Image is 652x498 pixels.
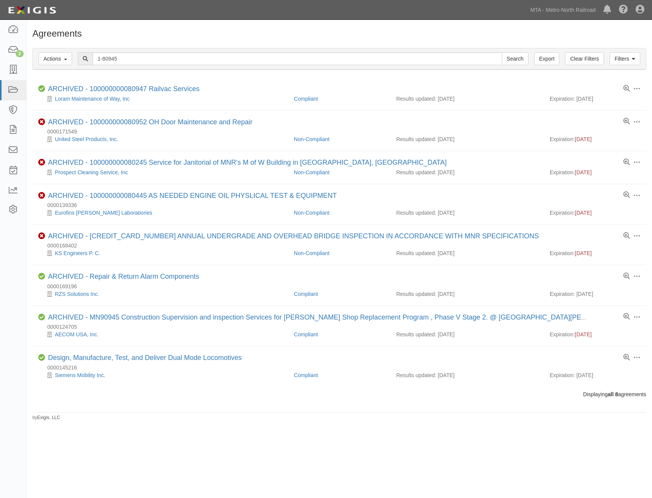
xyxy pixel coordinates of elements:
a: Compliant [294,372,318,378]
div: MN90945 Construction Supervision and inspection Services for Harmon Shop Replacement Program , Ph... [48,313,590,322]
div: Siemens Mobility Inc. [38,371,288,379]
div: 0000139336 [38,201,646,209]
div: 100000000080245 Service for Janitorial of MNR's M of W Building in New Haven, CT [48,159,446,167]
div: 100000000080445 AS NEEDED ENGINE OIL PHYSLICAL TEST & EQUIPMENT [48,192,337,200]
a: ARCHIVED - 100000000080245 Service for Janitorial of MNR's M of W Building in [GEOGRAPHIC_DATA], ... [48,159,446,166]
div: 0000168402 [38,242,646,249]
img: Logo [6,3,58,17]
i: Compliant [38,85,45,92]
a: ARCHIVED - [CREDIT_CARD_NUMBER] ANNUAL UNDERGRADE AND OVERHEAD BRIDGE INSPECTION IN ACCORDANCE WI... [48,232,539,240]
a: View results summary [623,273,630,280]
a: View results summary [623,354,630,361]
div: Expiration: [550,209,641,217]
div: Expiration: [DATE] [550,95,641,103]
div: Results updated: [DATE] [396,249,538,257]
span: [DATE] [575,210,592,216]
span: [DATE] [575,250,592,256]
a: United Steel Products, Inc. [55,136,118,142]
a: Compliant [294,96,318,102]
a: Prospect Cleaning Service, Inc [55,169,128,175]
a: RZS Solutions Inc. [55,291,99,297]
input: Search [502,52,528,65]
div: United Steel Products, Inc. [38,135,288,143]
span: [DATE] [575,331,592,337]
small: by [32,414,60,421]
div: Prospect Cleaning Service, Inc [38,169,288,176]
div: Displaying agreements [27,390,652,398]
a: View results summary [623,192,630,199]
div: 100000000080985 ANNUAL UNDERGRADE AND OVERHEAD BRIDGE INSPECTION IN ACCORDANCE WITH MNR SPECIFICA... [48,232,539,241]
div: 2 [16,50,24,57]
a: Eurofins [PERSON_NAME] Laboratiories [55,210,152,216]
i: Help Center - Complianz [619,5,628,14]
input: Search [93,52,502,65]
div: Repair & Return Alarm Components [48,273,199,281]
a: ARCHIVED - MN90945 Construction Supervision and inspection Services for [PERSON_NAME] Shop Replac... [48,313,628,321]
a: View results summary [623,313,630,320]
i: Compliant [38,273,45,280]
span: [DATE] [575,169,592,175]
a: Non-Compliant [294,250,329,256]
div: 0000124705 [38,323,646,331]
div: 100000000080952 OH Door Maintenance and Repair [48,118,252,127]
a: View results summary [623,233,630,239]
b: all 8 [608,391,618,397]
div: Expiration: [550,249,641,257]
a: KS Engineers P. C. [55,250,100,256]
a: Siemens Mobility Inc. [55,372,105,378]
a: Clear Filters [565,52,604,65]
span: Actions [43,56,61,62]
div: Eurofins ANA Laboratiories [38,209,288,217]
div: Results updated: [DATE] [396,95,538,103]
a: ARCHIVED - 100000000080947 Railvac Services [48,85,199,93]
a: View results summary [623,85,630,92]
div: Expiration: [550,135,641,143]
div: 0000145216 [38,364,646,371]
i: Compliant [38,354,45,361]
a: ARCHIVED - 100000000080952 OH Door Maintenance and Repair [48,118,252,126]
a: Export [534,52,559,65]
i: Non-Compliant [38,119,45,125]
div: Expiration: [DATE] [550,290,641,298]
div: Results updated: [DATE] [396,331,538,338]
a: Loram Maintenance of Way, Inc [55,96,130,102]
a: Compliant [294,331,318,337]
div: Results updated: [DATE] [396,135,538,143]
a: View results summary [623,159,630,166]
div: 0000169196 [38,283,646,290]
a: View results summary [623,118,630,125]
a: ARCHIVED - 100000000080445 AS NEEDED ENGINE OIL PHYSLICAL TEST & EQUIPMENT [48,192,337,199]
div: KS Engineers P. C. [38,249,288,257]
div: Results updated: [DATE] [396,371,538,379]
h1: Agreements [32,29,646,39]
div: Results updated: [DATE] [396,290,538,298]
div: Loram Maintenance of Way, Inc [38,95,288,103]
div: Expiration: [550,169,641,176]
a: Non-Compliant [294,169,329,175]
i: Non-Compliant [38,159,45,166]
a: MTA - Metro-North Railroad [527,2,599,18]
a: Design, Manufacture, Test, and Deliver Dual Mode Locomotives [48,354,242,361]
div: RZS Solutions Inc. [38,290,288,298]
div: Results updated: [DATE] [396,169,538,176]
a: Non-Compliant [294,136,329,142]
div: Results updated: [DATE] [396,209,538,217]
i: Non-Compliant [38,192,45,199]
div: Expiration: [550,331,641,338]
a: Non-Compliant [294,210,329,216]
i: Non-Compliant [38,233,45,239]
button: Actions [39,52,72,65]
a: Compliant [294,291,318,297]
div: AECOM USA, Inc. [38,331,288,338]
div: Expiration: [DATE] [550,371,641,379]
div: 0000171549 [38,128,646,135]
a: Filters [610,52,640,65]
a: ARCHIVED - Repair & Return Alarm Components [48,273,199,280]
a: AECOM USA, Inc. [55,331,98,337]
a: Exigis, LLC [37,415,60,420]
i: Compliant [38,314,45,321]
div: 100000000080947 Railvac Services [48,85,199,93]
span: [DATE] [575,136,592,142]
